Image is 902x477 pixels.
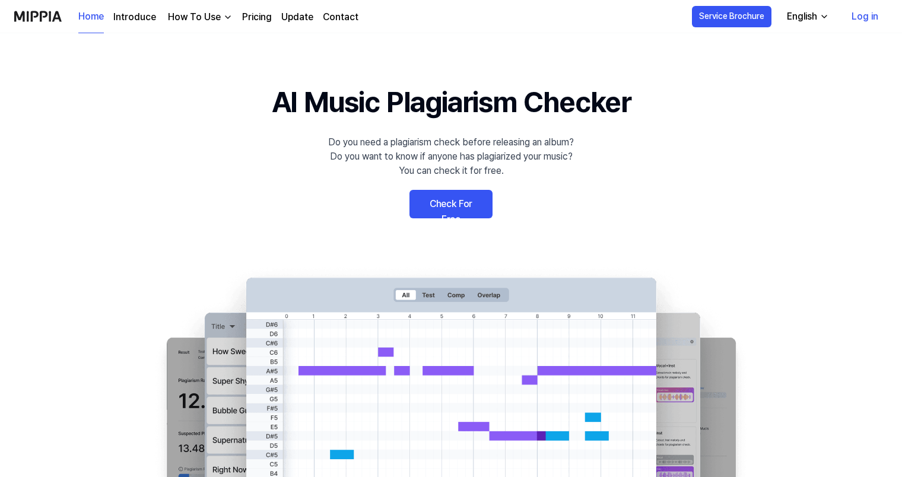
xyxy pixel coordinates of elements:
div: Do you need a plagiarism check before releasing an album? Do you want to know if anyone has plagi... [328,135,574,178]
a: Update [281,10,313,24]
button: Service Brochure [692,6,771,27]
a: Introduce [113,10,156,24]
img: down [223,12,233,22]
button: English [777,5,836,28]
div: English [785,9,820,24]
a: Home [78,1,104,33]
a: Check For Free [409,190,493,218]
div: How To Use [166,10,223,24]
h1: AI Music Plagiarism Checker [272,81,631,123]
button: How To Use [166,10,233,24]
a: Contact [323,10,358,24]
a: Pricing [242,10,272,24]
